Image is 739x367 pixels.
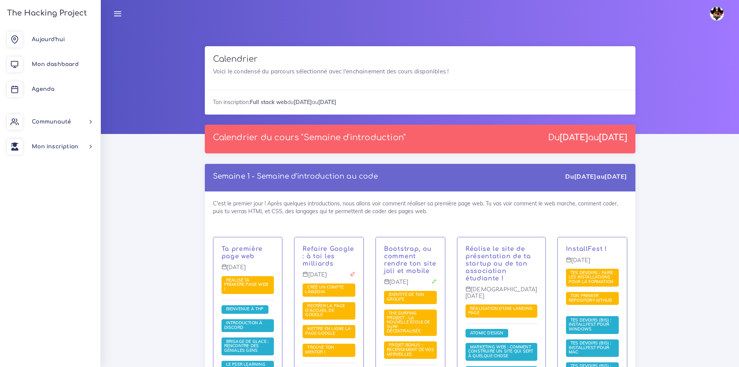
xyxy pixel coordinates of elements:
[387,343,434,357] a: PROJET BONUS : recensement de vos merveilles
[569,318,612,332] a: Tes devoirs (bis) : Installfest pour Windows
[303,271,355,284] p: [DATE]
[250,99,287,106] strong: Full stack web
[466,245,531,282] a: Réalise le site de présentation de ta startup ou de ton association étudiante !
[560,133,588,142] strong: [DATE]
[32,37,65,42] span: Aujourd'hui
[305,303,345,318] a: Recréer la page d'accueil de Google
[213,133,406,143] p: Calendrier du cours "Semaine d'introduction"
[305,326,351,336] span: Mettre en ligne la page Google
[569,317,612,332] span: Tes devoirs (bis) : Installfest pour Windows
[466,286,537,305] p: [DEMOGRAPHIC_DATA][DATE]
[224,306,266,312] a: Bienvenue à THP
[387,292,424,302] a: Identité de ton groupe
[5,9,87,17] h3: The Hacking Project
[566,245,607,252] a: InstallFest !
[569,341,612,355] a: Tes devoirs (bis) : Installfest pour MAC
[710,7,724,21] img: avatar
[305,285,344,295] a: Créé un compte LinkedIn
[213,172,378,180] a: Semaine 1 - Semaine d'introduction au code
[213,54,627,64] h3: Calendrier
[305,344,334,355] span: Trouve ton mentor !
[224,339,269,353] span: Brisage de glace : rencontre des géniales gens
[305,345,334,355] a: Trouve ton mentor !
[222,245,263,260] a: Ta première page web
[384,245,436,274] a: Bootstrap, ou comment rendre ton site joli et mobile
[548,133,627,143] div: Du au
[32,119,71,125] span: Communauté
[566,257,619,270] p: [DATE]
[303,245,354,267] a: Refaire Google : à toi les milliards
[604,172,627,180] strong: [DATE]
[569,340,612,355] span: Tes devoirs (bis) : Installfest pour MAC
[468,306,533,316] a: Réalisation d'une landing page
[569,293,614,303] span: Ton premier repository GitHub
[574,172,597,180] strong: [DATE]
[569,293,614,303] a: Ton premier repository GitHub
[569,270,616,285] a: Tes devoirs : faire les installations pour la formation
[205,90,635,114] div: Ton inscription: du au
[32,86,54,92] span: Agenda
[387,311,430,334] a: The Surfing Project : la nouvelle école de surf décentralisée
[305,326,351,336] a: Mettre en ligne la page Google
[599,133,627,142] strong: [DATE]
[468,344,533,359] a: Marketing web : comment construire un site qui sert à quelque chose
[468,330,505,336] a: Atomic Design
[224,339,269,353] a: Brisage de glace : rencontre des géniales gens
[318,99,336,106] strong: [DATE]
[384,279,437,291] p: [DATE]
[387,292,424,302] span: Identité de ton groupe
[224,277,268,292] a: Réalise ta première page web !
[32,144,78,150] span: Mon inscription
[222,264,274,277] p: [DATE]
[294,99,312,106] strong: [DATE]
[224,320,263,330] a: Introduction à Discord
[387,310,430,334] span: The Surfing Project : la nouvelle école de surf décentralisée
[565,172,627,181] div: Du au
[468,306,533,316] span: Réalisation d'une landing page
[213,67,627,76] p: Voici le condensé du parcours sélectionné avec l'enchainement des cours disponibles !
[32,61,79,67] span: Mon dashboard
